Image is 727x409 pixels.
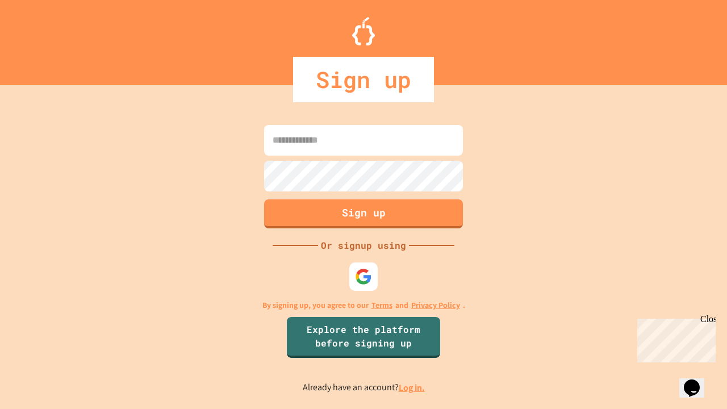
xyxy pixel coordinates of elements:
[5,5,78,72] div: Chat with us now!Close
[264,199,463,228] button: Sign up
[318,239,409,252] div: Or signup using
[633,314,716,362] iframe: chat widget
[287,317,440,358] a: Explore the platform before signing up
[399,382,425,394] a: Log in.
[293,57,434,102] div: Sign up
[411,299,460,311] a: Privacy Policy
[355,268,372,285] img: google-icon.svg
[679,364,716,398] iframe: chat widget
[371,299,392,311] a: Terms
[303,381,425,395] p: Already have an account?
[352,17,375,45] img: Logo.svg
[262,299,465,311] p: By signing up, you agree to our and .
